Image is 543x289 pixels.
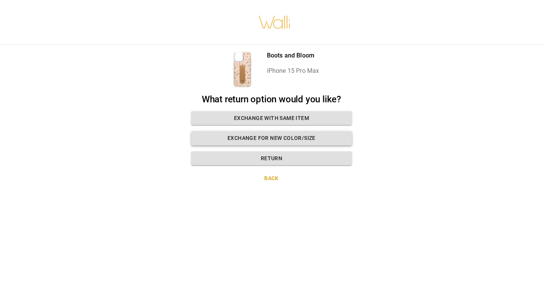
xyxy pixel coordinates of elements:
button: Back [191,171,352,186]
img: walli-inc.myshopify.com [258,6,291,39]
h2: What return option would you like? [191,94,352,105]
p: iPhone 15 Pro Max [267,66,319,76]
button: Return [191,151,352,166]
button: Exchange with same item [191,111,352,125]
button: Exchange for new color/size [191,131,352,145]
p: Boots and Bloom [267,51,319,60]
